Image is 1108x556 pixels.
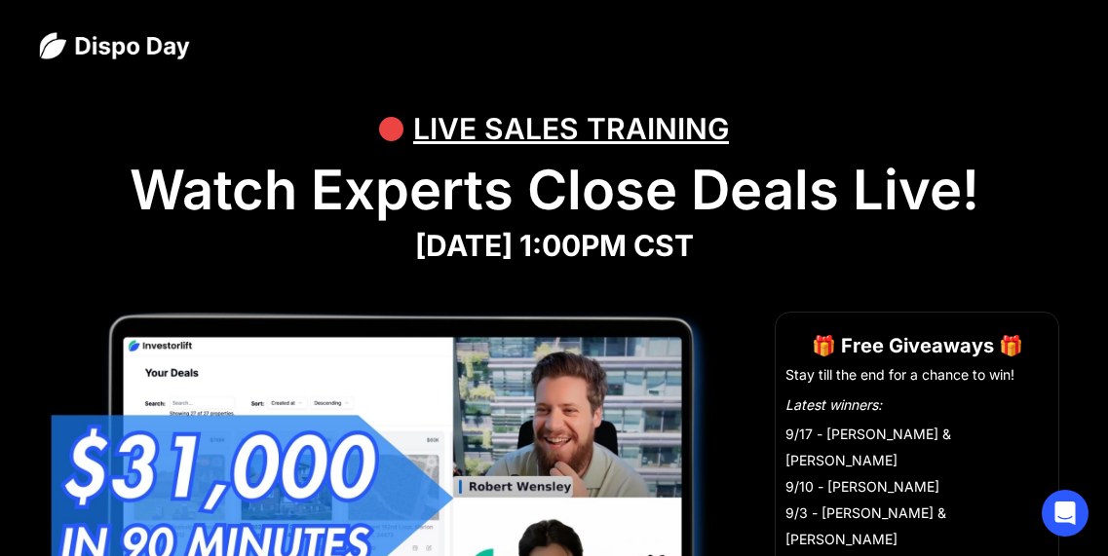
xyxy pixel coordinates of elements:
li: Stay till the end for a chance to win! [785,365,1049,385]
div: LIVE SALES TRAINING [413,99,729,158]
em: Latest winners: [785,396,882,413]
strong: [DATE] 1:00PM CST [415,228,694,263]
strong: 🎁 Free Giveaways 🎁 [812,334,1023,357]
h1: Watch Experts Close Deals Live! [39,158,1069,223]
div: Open Intercom Messenger [1042,490,1089,537]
